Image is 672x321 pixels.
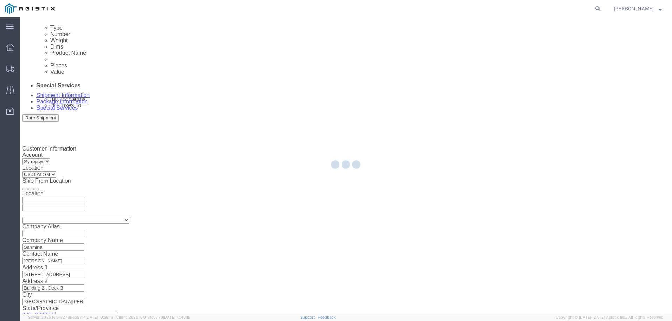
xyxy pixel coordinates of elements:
[28,315,113,319] span: Server: 2025.16.0-82789e55714
[116,315,190,319] span: Client: 2025.16.0-8fc0770
[300,315,318,319] a: Support
[86,315,113,319] span: [DATE] 10:56:16
[614,5,654,13] span: Joseph Guzman
[163,315,190,319] span: [DATE] 10:40:19
[614,5,662,13] button: [PERSON_NAME]
[556,314,664,320] span: Copyright © [DATE]-[DATE] Agistix Inc., All Rights Reserved
[5,3,55,14] img: logo
[318,315,336,319] a: Feedback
